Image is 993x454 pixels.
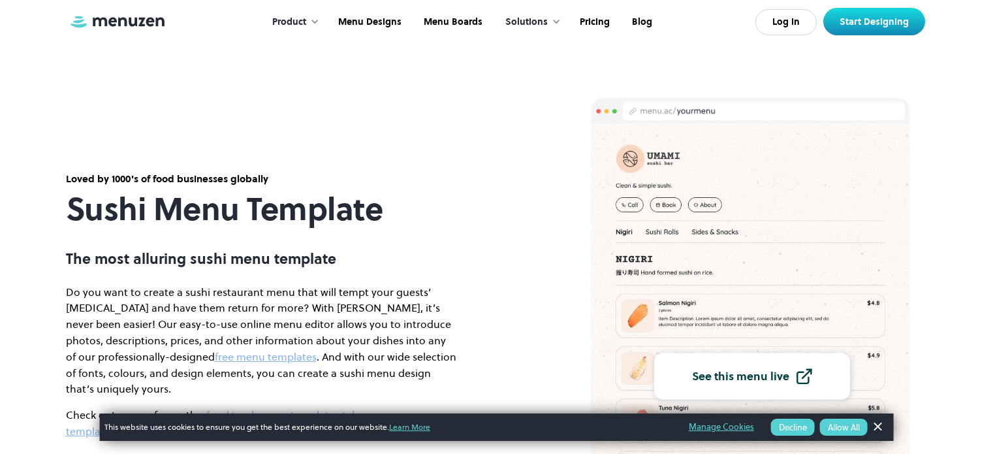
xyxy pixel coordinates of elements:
a: See this menu live [654,353,850,400]
a: free menu templates [215,349,317,364]
a: Learn More [389,421,430,432]
a: Menu Boards [411,2,492,42]
div: Product [272,15,306,29]
button: Decline [771,419,815,436]
div: Solutions [492,2,567,42]
a: Pricing [567,2,620,42]
div: Loved by 1000's of food businesses globally [66,172,458,186]
p: Check out some of our other , , , and . [66,407,458,440]
a: Menu Designs [326,2,411,42]
div: See this menu live [692,370,789,382]
a: food truck menu templates [206,408,339,422]
p: Do you want to create a sushi restaurant menu that will tempt your guests’ [MEDICAL_DATA] and hav... [66,284,458,398]
div: Solutions [505,15,548,29]
a: Log In [755,9,817,35]
h1: Sushi Menu Template [66,191,458,227]
a: Manage Cookies [689,420,754,434]
a: Dismiss Banner [868,417,887,437]
a: Blog [620,2,662,42]
a: Start Designing [823,8,925,35]
div: Product [259,2,326,42]
p: The most alluring sushi menu template [66,250,458,267]
a: take away menu templates [66,408,422,438]
span: This website uses cookies to ensure you get the best experience on our website. [104,421,670,433]
button: Allow All [820,419,868,436]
